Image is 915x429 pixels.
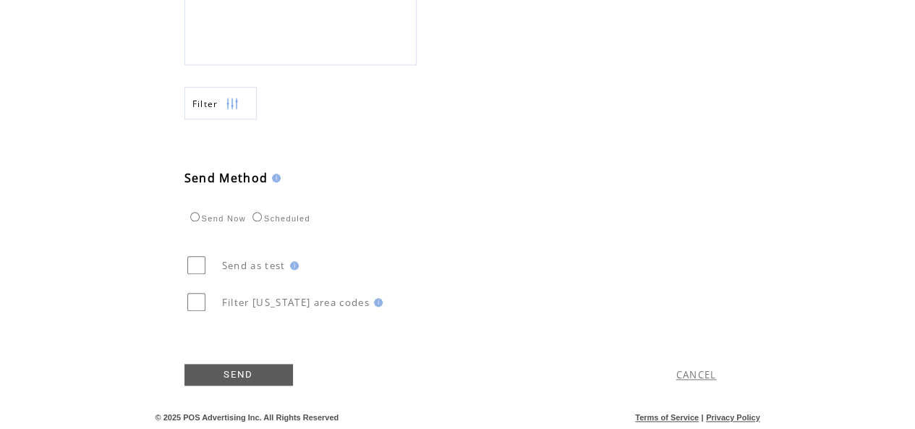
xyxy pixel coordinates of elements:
img: help.gif [268,174,281,182]
input: Scheduled [252,212,262,221]
label: Scheduled [249,214,310,223]
label: Send Now [187,214,246,223]
a: SEND [184,364,293,386]
span: Send Method [184,170,268,186]
img: help.gif [286,261,299,270]
span: Filter [US_STATE] area codes [222,296,370,309]
input: Send Now [190,212,200,221]
a: Filter [184,87,257,119]
a: Terms of Service [635,413,699,422]
img: filters.png [226,88,239,120]
span: Show filters [192,98,218,110]
a: CANCEL [676,368,717,381]
a: Privacy Policy [706,413,760,422]
span: | [701,413,703,422]
img: help.gif [370,298,383,307]
span: © 2025 POS Advertising Inc. All Rights Reserved [156,413,339,422]
span: Send as test [222,259,286,272]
